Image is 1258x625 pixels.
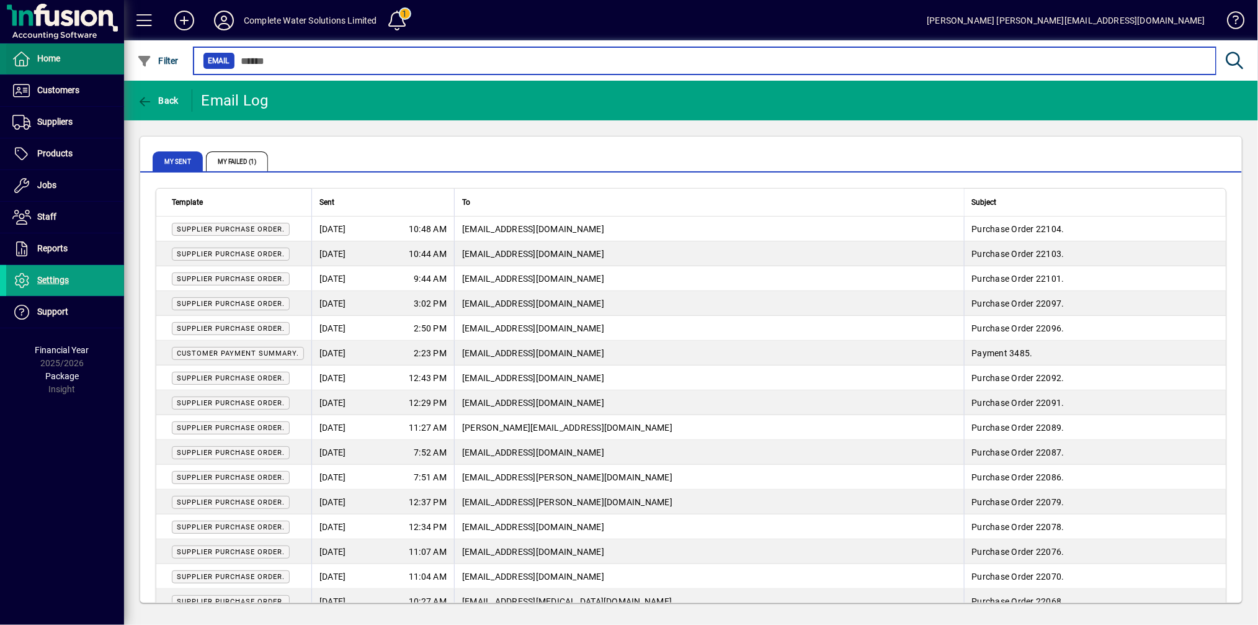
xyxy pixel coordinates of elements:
span: [DATE] [319,248,346,260]
span: [EMAIL_ADDRESS][DOMAIN_NAME] [462,373,604,383]
span: Purchase Order 22101. [972,274,1064,284]
span: [EMAIL_ADDRESS][DOMAIN_NAME] [462,522,604,532]
span: My Sent [153,151,203,171]
div: Template [172,196,304,209]
span: Supplier Purchase Order. [177,225,285,233]
span: Purchase Order 22068. [972,596,1064,606]
span: Supplier Purchase Order. [177,474,285,482]
span: [PERSON_NAME][EMAIL_ADDRESS][DOMAIN_NAME] [462,423,672,433]
a: Staff [6,202,124,233]
span: Financial Year [35,345,89,355]
span: 11:04 AM [409,570,447,583]
a: Products [6,138,124,169]
a: Customers [6,75,124,106]
span: [DATE] [319,471,346,483]
div: To [462,196,957,209]
span: Customer Payment Summary. [177,349,299,357]
a: Home [6,43,124,74]
span: Purchase Order 22103. [972,249,1064,259]
span: Purchase Order 22087. [972,447,1064,457]
span: Supplier Purchase Order. [177,498,285,506]
div: Email Log [202,91,269,110]
span: [EMAIL_ADDRESS][DOMAIN_NAME] [462,299,604,308]
span: [DATE] [319,570,346,583]
span: 12:34 PM [409,521,447,533]
span: [EMAIL_ADDRESS][DOMAIN_NAME] [462,274,604,284]
button: Filter [134,50,182,72]
span: [EMAIL_ADDRESS][DOMAIN_NAME] [462,447,604,457]
span: [DATE] [319,223,346,235]
span: [DATE] [319,546,346,558]
span: [DATE] [319,347,346,359]
span: 12:43 PM [409,372,447,384]
span: Purchase Order 22104. [972,224,1064,234]
span: Email [208,55,230,67]
span: 3:02 PM [414,297,447,310]
div: Complete Water Solutions Limited [244,11,377,30]
span: Supplier Purchase Order. [177,523,285,531]
span: [EMAIL_ADDRESS][DOMAIN_NAME] [462,348,604,358]
span: Supplier Purchase Order. [177,325,285,333]
span: Purchase Order 22092. [972,373,1064,383]
span: Jobs [37,180,56,190]
span: Supplier Purchase Order. [177,424,285,432]
span: 10:27 AM [409,595,447,608]
span: Staff [37,212,56,222]
a: Reports [6,233,124,264]
span: [EMAIL_ADDRESS][PERSON_NAME][DOMAIN_NAME] [462,497,672,507]
span: Settings [37,275,69,285]
span: Purchase Order 22097. [972,299,1064,308]
button: Add [164,9,204,32]
span: 2:23 PM [414,347,447,359]
button: Profile [204,9,244,32]
span: Purchase Order 22086. [972,472,1064,482]
span: 11:27 AM [409,421,447,434]
span: Subject [972,196,997,209]
span: Home [37,53,60,63]
span: 12:37 PM [409,496,447,508]
span: 7:51 AM [414,471,447,483]
span: Purchase Order 22070. [972,572,1064,582]
span: Purchase Order 22076. [972,547,1064,557]
span: Sent [319,196,334,209]
span: Purchase Order 22089. [972,423,1064,433]
span: Purchase Order 22091. [972,398,1064,408]
span: Template [172,196,203,209]
span: 12:29 PM [409,397,447,409]
span: [DATE] [319,446,346,459]
span: My Failed (1) [206,151,268,171]
span: Products [37,148,73,158]
a: Knowledge Base [1218,2,1242,43]
span: [DATE] [319,397,346,409]
span: [DATE] [319,521,346,533]
span: Purchase Order 22079. [972,497,1064,507]
span: [DATE] [319,372,346,384]
span: [DATE] [319,272,346,285]
a: Suppliers [6,107,124,138]
a: Support [6,297,124,328]
span: Back [137,96,179,106]
a: Jobs [6,170,124,201]
span: [DATE] [319,297,346,310]
span: Supplier Purchase Order. [177,449,285,457]
span: Filter [137,56,179,66]
span: [EMAIL_ADDRESS][PERSON_NAME][DOMAIN_NAME] [462,472,672,482]
span: Support [37,307,68,317]
span: 7:52 AM [414,446,447,459]
span: Supplier Purchase Order. [177,300,285,308]
span: Purchase Order 22078. [972,522,1064,532]
span: 9:44 AM [414,272,447,285]
span: [DATE] [319,322,346,335]
div: [PERSON_NAME] [PERSON_NAME][EMAIL_ADDRESS][DOMAIN_NAME] [927,11,1205,30]
span: Supplier Purchase Order. [177,548,285,556]
span: [DATE] [319,496,346,508]
span: [EMAIL_ADDRESS][MEDICAL_DATA][DOMAIN_NAME] [462,596,672,606]
span: [EMAIL_ADDRESS][DOMAIN_NAME] [462,323,604,333]
span: [EMAIL_ADDRESS][DOMAIN_NAME] [462,572,604,582]
span: Supplier Purchase Order. [177,374,285,382]
span: 10:48 AM [409,223,447,235]
app-page-header-button: Back [124,89,192,112]
span: Package [45,371,79,381]
span: Supplier Purchase Order. [177,598,285,606]
span: To [462,196,470,209]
